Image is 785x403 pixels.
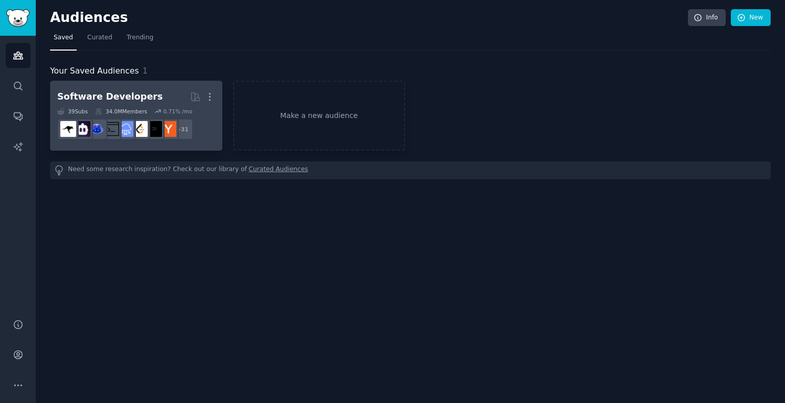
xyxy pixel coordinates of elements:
a: Info [688,9,726,27]
span: Your Saved Audiences [50,65,139,78]
span: Saved [54,33,73,42]
a: Trending [123,30,157,51]
span: Trending [127,33,153,42]
h2: Audiences [50,10,688,26]
img: ycombinator [160,121,176,137]
div: 0.71 % /mo [163,108,192,115]
img: AskProgramming [103,121,119,137]
a: Curated [84,30,116,51]
a: New [731,9,771,27]
a: Saved [50,30,77,51]
img: CLine [75,121,90,137]
img: SaaS [118,121,133,137]
div: + 31 [172,118,193,140]
span: Curated [87,33,112,42]
a: Software Developers39Subs34.0MMembers0.71% /mo+31ycombinatorArtificialInteligenceleetcodeSaaSAskP... [50,81,222,151]
a: Curated Audiences [249,165,308,176]
div: 34.0M Members [95,108,147,115]
div: Software Developers [57,90,163,103]
a: Make a new audience [233,81,405,151]
img: GithubCopilot [89,121,105,137]
div: Need some research inspiration? Check out our library of [50,161,771,179]
img: leetcode [132,121,148,137]
img: RooCode [60,121,76,137]
img: GummySearch logo [6,9,30,27]
div: 39 Sub s [57,108,88,115]
span: 1 [143,66,148,76]
img: ArtificialInteligence [146,121,162,137]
